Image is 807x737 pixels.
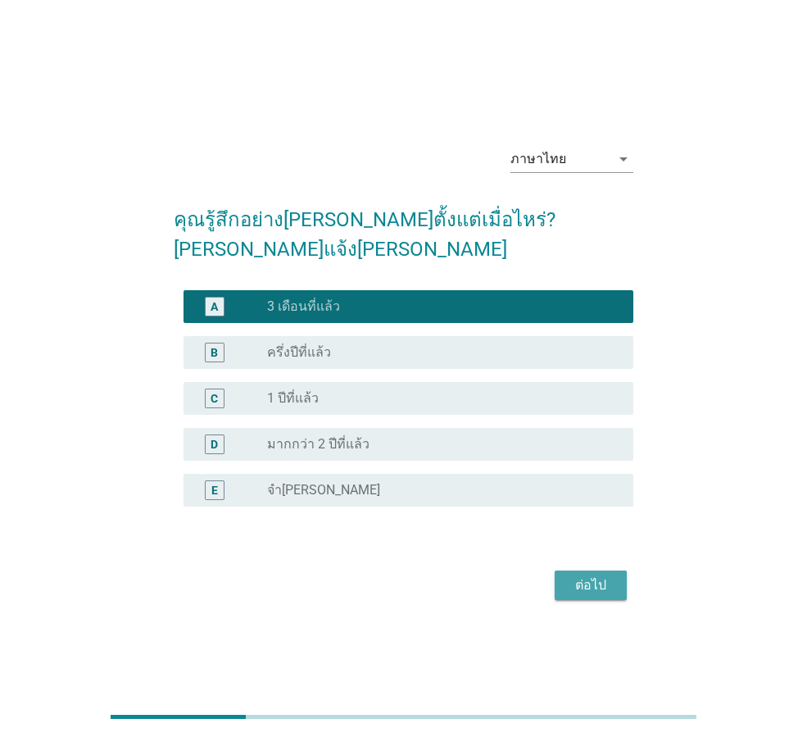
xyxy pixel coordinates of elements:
div: ภาษาไทย [510,152,566,166]
label: 3 เดือนที่แล้ว [267,298,340,315]
div: ต่อไป [568,575,614,595]
div: E [211,481,218,498]
div: A [211,298,218,315]
label: 1 ปีที่แล้ว [267,390,319,407]
h2: คุณรู้สึกอย่าง[PERSON_NAME]ตั้งแต่เมื่อไหร่? [PERSON_NAME]แจ้ง[PERSON_NAME] [174,189,633,264]
label: มากกว่า 2 ปีที่แล้ว [267,436,369,453]
button: ต่อไป [555,571,627,600]
div: B [211,343,218,361]
div: D [211,435,218,453]
label: จำ[PERSON_NAME] [267,482,380,498]
label: ครึ่งปีที่แล้ว [267,344,331,361]
i: arrow_drop_down [614,149,633,169]
div: C [211,389,218,407]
